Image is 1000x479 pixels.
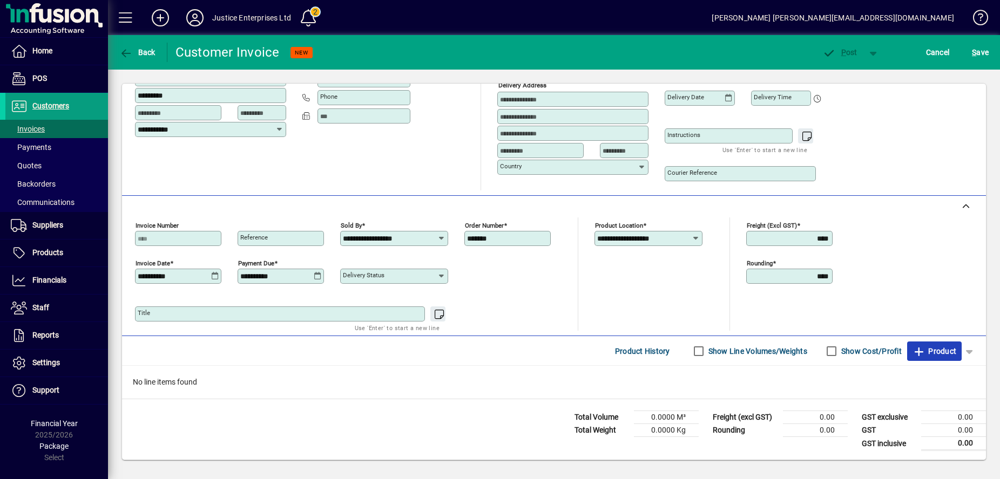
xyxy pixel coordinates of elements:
[754,93,792,101] mat-label: Delivery time
[119,48,156,57] span: Back
[5,156,108,175] a: Quotes
[320,93,337,100] mat-label: Phone
[747,222,797,229] mat-label: Freight (excl GST)
[5,138,108,156] a: Payments
[783,411,848,424] td: 0.00
[667,169,717,176] mat-label: Courier Reference
[5,295,108,321] a: Staff
[817,43,863,62] button: Post
[5,120,108,138] a: Invoices
[611,341,674,361] button: Product History
[138,309,150,317] mat-label: Title
[11,161,42,170] span: Quotes
[569,411,634,424] td: Total Volume
[965,2,987,37] a: Knowledge Base
[178,8,212,28] button: Profile
[841,48,846,57] span: P
[856,424,921,437] td: GST
[31,419,78,428] span: Financial Year
[5,38,108,65] a: Home
[921,424,986,437] td: 0.00
[32,74,47,83] span: POS
[972,48,976,57] span: S
[32,276,66,284] span: Financials
[143,8,178,28] button: Add
[343,271,384,279] mat-label: Delivery status
[972,44,989,61] span: ave
[32,46,52,55] span: Home
[39,442,69,450] span: Package
[212,9,291,26] div: Justice Enterprises Ltd
[32,303,49,312] span: Staff
[722,143,807,156] mat-hint: Use 'Enter' to start a new line
[465,222,504,229] mat-label: Order number
[117,43,158,62] button: Back
[295,49,308,56] span: NEW
[5,193,108,211] a: Communications
[5,322,108,349] a: Reports
[634,411,699,424] td: 0.0000 M³
[856,411,921,424] td: GST exclusive
[747,259,773,267] mat-label: Rounding
[341,222,362,229] mat-label: Sold by
[822,48,857,57] span: ost
[108,43,167,62] app-page-header-button: Back
[634,424,699,437] td: 0.0000 Kg
[32,101,69,110] span: Customers
[11,198,75,207] span: Communications
[500,162,522,170] mat-label: Country
[923,43,952,62] button: Cancel
[569,424,634,437] td: Total Weight
[5,350,108,377] a: Settings
[921,411,986,424] td: 0.00
[707,424,783,437] td: Rounding
[913,343,956,360] span: Product
[175,44,280,61] div: Customer Invoice
[615,343,670,360] span: Product History
[5,267,108,294] a: Financials
[907,341,962,361] button: Product
[5,175,108,193] a: Backorders
[839,346,902,357] label: Show Cost/Profit
[136,222,179,229] mat-label: Invoice number
[136,259,170,267] mat-label: Invoice date
[5,212,108,239] a: Suppliers
[238,259,274,267] mat-label: Payment due
[712,9,954,26] div: [PERSON_NAME] [PERSON_NAME][EMAIL_ADDRESS][DOMAIN_NAME]
[32,221,63,229] span: Suppliers
[667,131,700,139] mat-label: Instructions
[595,222,643,229] mat-label: Product location
[783,424,848,437] td: 0.00
[32,248,63,257] span: Products
[5,377,108,404] a: Support
[926,44,950,61] span: Cancel
[240,234,268,241] mat-label: Reference
[32,331,59,339] span: Reports
[32,358,60,367] span: Settings
[707,411,783,424] td: Freight (excl GST)
[969,43,991,62] button: Save
[921,437,986,450] td: 0.00
[667,93,704,101] mat-label: Delivery date
[355,321,440,334] mat-hint: Use 'Enter' to start a new line
[122,366,986,399] div: No line items found
[5,239,108,266] a: Products
[11,180,56,188] span: Backorders
[11,143,51,152] span: Payments
[11,125,45,133] span: Invoices
[706,346,807,357] label: Show Line Volumes/Weights
[856,437,921,450] td: GST inclusive
[5,65,108,92] a: POS
[32,386,59,394] span: Support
